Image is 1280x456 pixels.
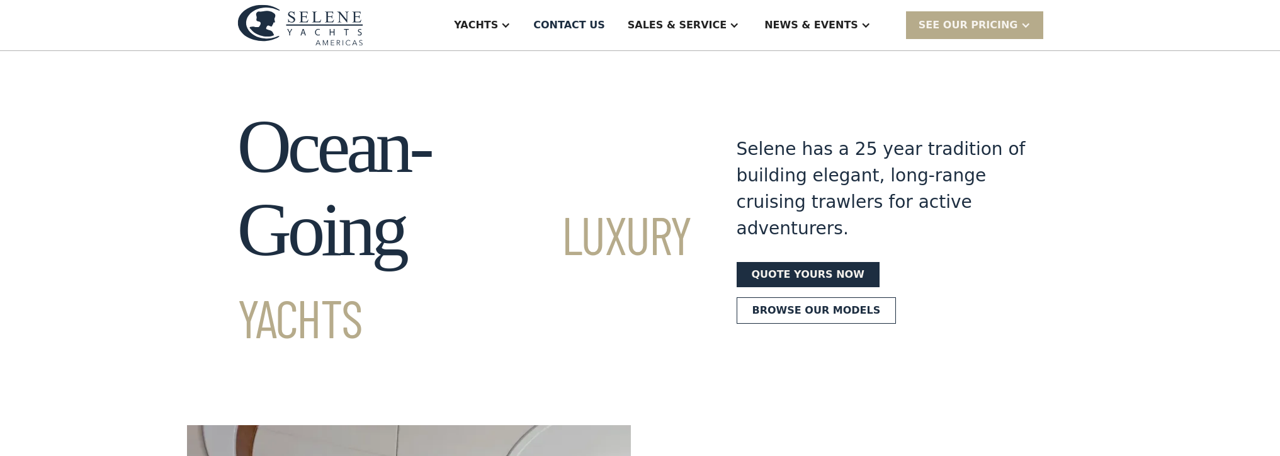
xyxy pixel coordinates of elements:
[454,18,498,33] div: Yachts
[906,11,1043,38] div: SEE Our Pricing
[737,262,880,287] a: Quote yours now
[737,136,1026,242] div: Selene has a 25 year tradition of building elegant, long-range cruising trawlers for active adven...
[237,4,363,45] img: logo
[764,18,858,33] div: News & EVENTS
[737,297,897,324] a: Browse our models
[533,18,605,33] div: Contact US
[237,202,691,349] span: Luxury Yachts
[919,18,1018,33] div: SEE Our Pricing
[628,18,727,33] div: Sales & Service
[237,105,691,355] h1: Ocean-Going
